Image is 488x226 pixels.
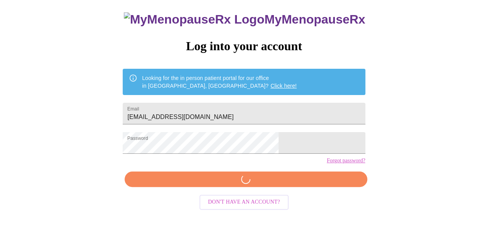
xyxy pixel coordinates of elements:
[199,195,289,210] button: Don't have an account?
[327,158,365,164] a: Forgot password?
[123,39,365,53] h3: Log into your account
[142,71,297,93] div: Looking for the in person patient portal for our office in [GEOGRAPHIC_DATA], [GEOGRAPHIC_DATA]?
[124,12,264,27] img: MyMenopauseRx Logo
[198,198,290,205] a: Don't have an account?
[124,12,365,27] h3: MyMenopauseRx
[270,83,297,89] a: Click here!
[208,197,280,207] span: Don't have an account?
